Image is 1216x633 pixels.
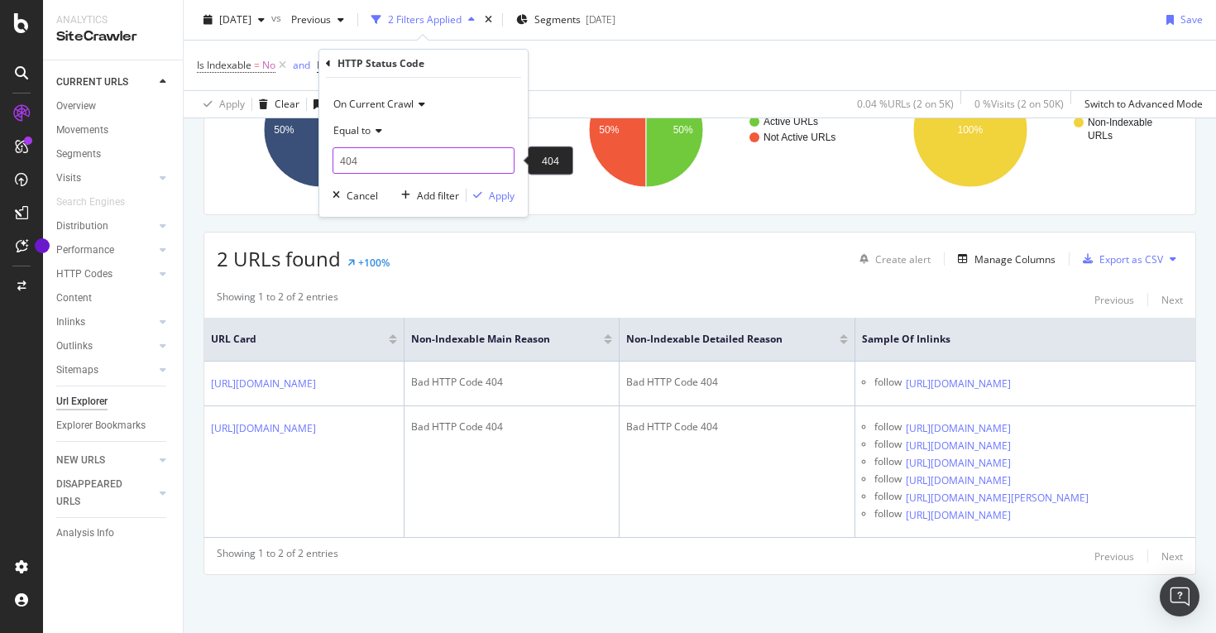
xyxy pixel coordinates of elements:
[874,375,902,392] div: follow
[56,242,114,259] div: Performance
[56,290,92,307] div: Content
[56,98,96,115] div: Overview
[275,97,299,111] div: Clear
[56,218,155,235] a: Distribution
[1161,293,1183,307] div: Next
[56,146,101,163] div: Segments
[56,525,171,542] a: Analysis Info
[56,122,108,139] div: Movements
[217,290,338,309] div: Showing 1 to 2 of 2 entries
[56,476,140,511] div: DISAPPEARED URLS
[1088,117,1152,128] text: Non-Indexable
[197,58,251,72] span: Is Indexable
[542,58,859,202] svg: A chart.
[974,252,1056,266] div: Manage Columns
[875,252,931,266] div: Create alert
[874,506,902,524] div: follow
[467,187,515,204] button: Apply
[197,91,245,117] button: Apply
[307,91,350,117] button: Save
[56,194,125,211] div: Search Engines
[56,452,155,469] a: NEW URLS
[874,489,902,506] div: follow
[338,56,424,70] div: HTTP Status Code
[56,98,171,115] a: Overview
[217,546,338,566] div: Showing 1 to 2 of 2 entries
[217,58,534,202] svg: A chart.
[857,97,954,111] div: 0.04 % URLs ( 2 on 5K )
[285,7,351,33] button: Previous
[317,58,400,72] span: HTTP Status Code
[1160,7,1203,33] button: Save
[56,452,105,469] div: NEW URLS
[56,122,171,139] a: Movements
[764,116,818,127] text: Active URLs
[1094,546,1134,566] button: Previous
[411,375,612,390] div: Bad HTTP Code 404
[217,245,341,272] span: 2 URLs found
[906,376,1011,392] a: [URL][DOMAIN_NAME]
[866,58,1183,202] svg: A chart.
[56,290,171,307] a: Content
[626,332,815,347] span: Non-Indexable Detailed Reason
[254,58,260,72] span: =
[906,420,1011,437] a: [URL][DOMAIN_NAME]
[56,417,146,434] div: Explorer Bookmarks
[56,417,171,434] a: Explorer Bookmarks
[599,124,619,136] text: 50%
[333,123,371,137] span: Equal to
[411,332,579,347] span: Non-Indexable Main Reason
[906,455,1011,472] a: [URL][DOMAIN_NAME]
[358,256,390,270] div: +100%
[326,187,378,204] button: Cancel
[673,124,692,136] text: 50%
[1161,290,1183,309] button: Next
[56,266,155,283] a: HTTP Codes
[252,91,299,117] button: Clear
[365,7,481,33] button: 2 Filters Applied
[510,7,622,33] button: Segments[DATE]
[56,27,170,46] div: SiteCrawler
[56,393,171,410] a: Url Explorer
[1094,293,1134,307] div: Previous
[586,12,615,26] div: [DATE]
[56,393,108,410] div: Url Explorer
[906,507,1011,524] a: [URL][DOMAIN_NAME]
[1099,252,1163,266] div: Export as CSV
[395,187,459,204] button: Add filter
[1180,12,1203,26] div: Save
[56,13,170,27] div: Analytics
[489,189,515,203] div: Apply
[958,124,984,136] text: 100%
[951,249,1056,269] button: Manage Columns
[211,420,316,437] a: [URL][DOMAIN_NAME]
[1084,97,1203,111] div: Switch to Advanced Mode
[411,420,612,434] div: Bad HTTP Code 404
[197,7,271,33] button: [DATE]
[271,11,285,25] span: vs
[35,238,50,253] div: Tooltip anchor
[211,376,316,392] a: [URL][DOMAIN_NAME]
[1160,577,1199,616] div: Open Intercom Messenger
[219,12,251,26] span: 2025 Sep. 22nd
[1161,549,1183,563] div: Next
[285,12,331,26] span: Previous
[56,338,155,355] a: Outlinks
[534,12,581,26] span: Segments
[333,97,414,111] span: On Current Crawl
[219,97,245,111] div: Apply
[56,170,155,187] a: Visits
[481,12,495,28] div: times
[1076,246,1163,272] button: Export as CSV
[874,420,902,437] div: follow
[56,476,155,511] a: DISAPPEARED URLS
[853,246,931,272] button: Create alert
[906,472,1011,489] a: [URL][DOMAIN_NAME]
[1078,91,1203,117] button: Switch to Advanced Mode
[388,12,462,26] div: 2 Filters Applied
[56,194,141,211] a: Search Engines
[56,338,93,355] div: Outlinks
